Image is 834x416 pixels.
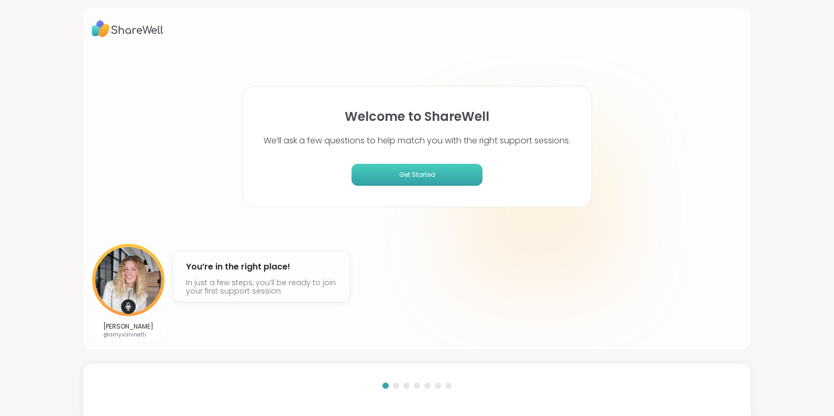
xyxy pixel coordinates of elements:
button: Get Started [352,164,482,186]
img: User image [92,244,164,316]
p: In just a few steps, you’ll be ready to join your first support session. [186,278,337,295]
img: ShareWell Logo [92,17,163,41]
img: mic icon [121,299,136,314]
h1: Welcome to ShareWell [345,107,489,126]
p: [PERSON_NAME] [103,322,153,331]
p: We’ll ask a few questions to help match you with the right support sessions. [264,134,570,147]
p: @amyvaninetti [103,331,153,339]
span: Get Started [356,170,478,179]
h4: You’re in the right place! [186,258,337,275]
